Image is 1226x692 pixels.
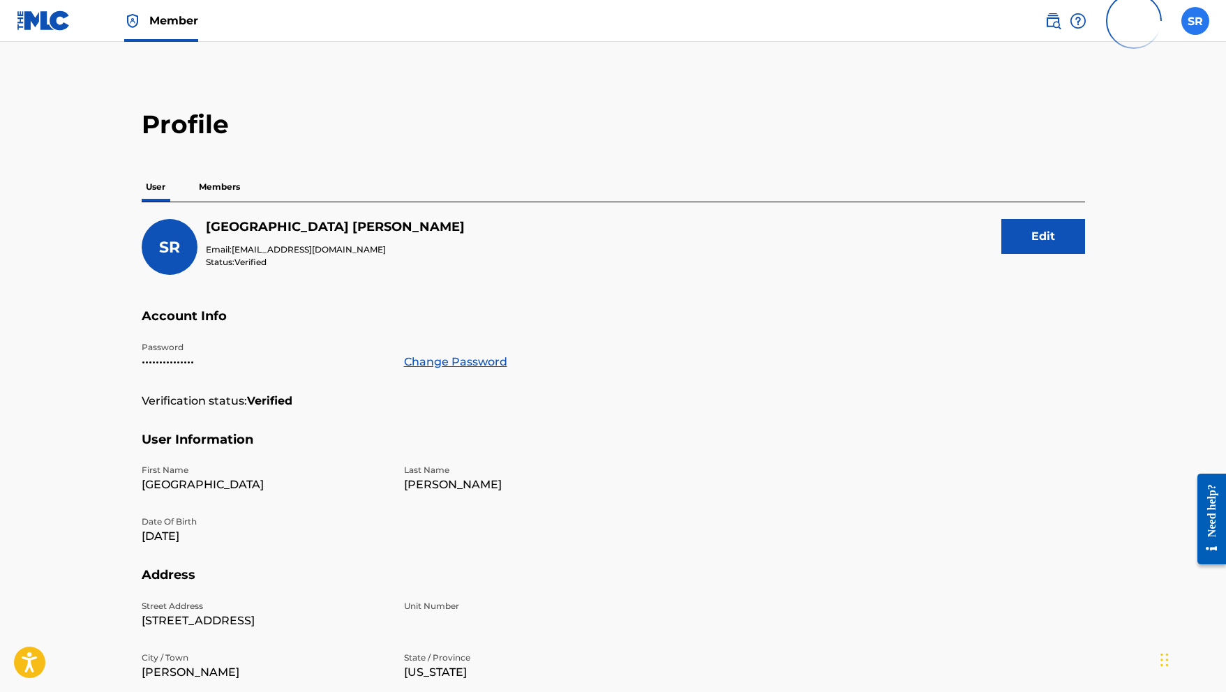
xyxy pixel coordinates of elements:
h5: Account Info [142,308,1085,341]
span: Verified [234,257,267,267]
span: [EMAIL_ADDRESS][DOMAIN_NAME] [232,244,386,255]
p: Street Address [142,600,387,612]
a: Change Password [404,354,507,370]
img: search [1045,13,1061,29]
img: Top Rightsholder [124,13,141,29]
div: Help [1070,7,1086,35]
h5: Sydney Romain [206,219,465,235]
iframe: Resource Center [1187,461,1226,576]
h5: Address [142,567,1085,600]
div: User Menu [1181,7,1209,35]
p: City / Town [142,652,387,664]
p: [GEOGRAPHIC_DATA] [142,476,387,493]
img: help [1070,13,1086,29]
iframe: Chat Widget [1156,625,1226,692]
p: Last Name [404,464,650,476]
p: Password [142,341,387,354]
p: State / Province [404,652,650,664]
div: Drag [1160,639,1169,681]
p: Status: [206,256,465,269]
p: First Name [142,464,387,476]
p: Verification status: [142,393,247,409]
p: [US_STATE] [404,664,650,681]
p: [DATE] [142,528,387,545]
p: Date Of Birth [142,516,387,528]
h2: Profile [142,109,1085,140]
strong: Verified [247,393,292,409]
p: Email: [206,243,465,256]
span: SR [159,238,180,257]
p: User [142,172,170,202]
p: [PERSON_NAME] [404,476,650,493]
p: ••••••••••••••• [142,354,387,370]
p: Unit Number [404,600,650,612]
h5: User Information [142,432,1085,465]
a: Public Search [1045,7,1061,35]
p: [STREET_ADDRESS] [142,612,387,629]
button: Edit [1001,219,1085,254]
span: Member [149,13,198,29]
img: MLC Logo [17,10,70,31]
p: [PERSON_NAME] [142,664,387,681]
p: Members [195,172,244,202]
